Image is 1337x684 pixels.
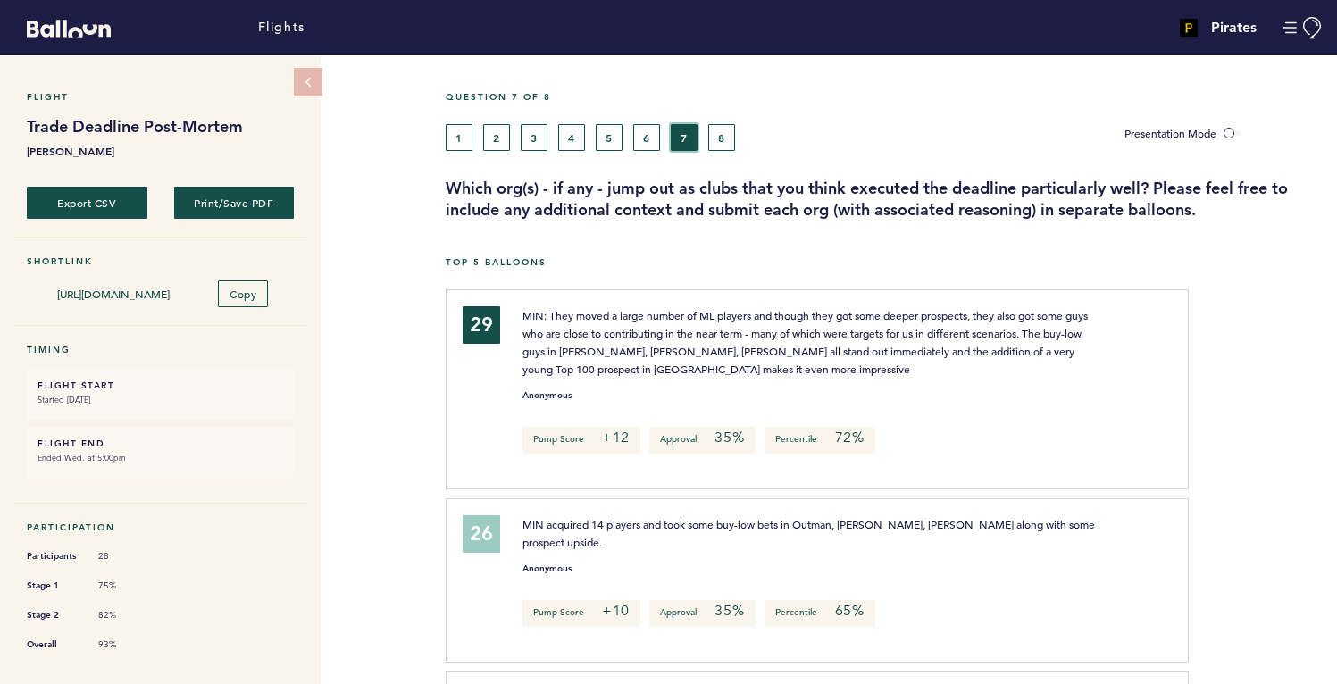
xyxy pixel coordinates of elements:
span: 82% [98,609,152,621]
p: Pump Score [522,600,640,627]
em: 65% [835,602,865,620]
span: Stage 2 [27,606,80,624]
button: 6 [633,124,660,151]
span: MIN acquired 14 players and took some buy-low bets in Outman, [PERSON_NAME], [PERSON_NAME] along ... [522,517,1098,549]
h5: Participation [27,521,294,533]
h3: Which org(s) - if any - jump out as clubs that you think executed the deadline particularly well?... [446,178,1324,221]
span: Copy [230,287,256,301]
p: Pump Score [522,427,640,454]
button: 7 [671,124,698,151]
small: Anonymous [522,391,572,400]
small: Anonymous [522,564,572,573]
h5: Shortlink [27,255,294,267]
svg: Balloon [27,20,111,38]
h5: Timing [27,344,294,355]
em: 72% [835,429,865,446]
p: Approval [649,600,755,627]
p: Approval [649,427,755,454]
h5: Question 7 of 8 [446,91,1324,103]
span: Overall [27,636,80,654]
p: Percentile [765,427,875,454]
span: Presentation Mode [1124,126,1216,140]
a: Flights [258,18,305,38]
em: 35% [714,602,744,620]
small: Started [DATE] [38,391,283,409]
em: +12 [602,429,630,446]
button: Manage Account [1283,17,1324,39]
em: +10 [602,602,630,620]
span: MIN: They moved a large number of ML players and though they got some deeper prospects, they also... [522,308,1090,376]
a: Balloon [13,18,111,37]
button: 5 [596,124,623,151]
button: Print/Save PDF [174,187,295,219]
button: 1 [446,124,472,151]
h6: FLIGHT START [38,380,283,391]
div: 26 [463,515,500,553]
button: 4 [558,124,585,151]
span: 75% [98,580,152,592]
span: 28 [98,550,152,563]
h1: Trade Deadline Post-Mortem [27,116,294,138]
em: 35% [714,429,744,446]
button: 3 [521,124,547,151]
b: [PERSON_NAME] [27,142,294,160]
button: Copy [218,280,268,307]
p: Percentile [765,600,875,627]
h5: Flight [27,91,294,103]
button: 2 [483,124,510,151]
button: 8 [708,124,735,151]
h5: Top 5 Balloons [446,256,1324,268]
button: Export CSV [27,187,147,219]
small: Ended Wed. at 5:00pm [38,449,283,467]
h6: FLIGHT END [38,438,283,449]
span: Stage 1 [27,577,80,595]
span: 93% [98,638,152,651]
div: 29 [463,306,500,344]
span: Participants [27,547,80,565]
h4: Pirates [1211,17,1257,38]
